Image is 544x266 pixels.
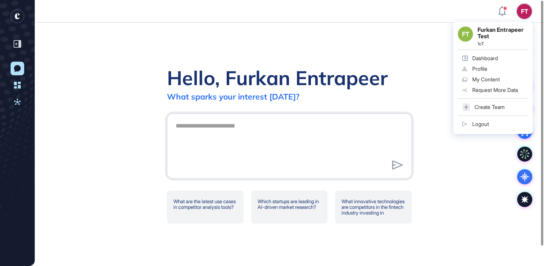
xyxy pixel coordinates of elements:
[335,191,412,224] div: What innovative technologies are competitors in the fintech industry investing in
[167,65,388,90] div: Hello, Furkan Entrapeer
[167,191,244,224] div: What are the latest use cases in competitor analysis tools?
[167,92,300,101] div: What sparks your interest [DATE]?
[251,191,328,224] div: Which startups are leading in AI-driven market research?
[517,4,532,19] button: FT
[11,9,24,23] div: entrapeer-logo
